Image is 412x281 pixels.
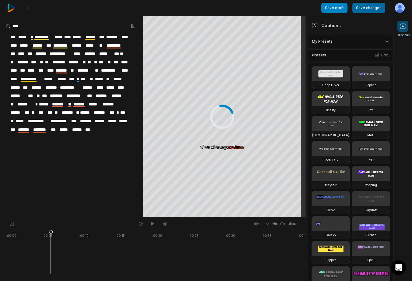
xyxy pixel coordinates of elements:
button: Save changes [352,3,385,13]
h3: Galaxy [326,233,336,237]
h3: Turban [366,233,376,237]
h3: Popping [365,183,377,187]
h3: Spell [367,258,375,262]
div: My Presets [308,35,394,48]
h3: Tech Talk [323,158,338,162]
button: Edit [373,51,390,59]
h3: Flipper [326,258,336,262]
button: Save draft [321,3,347,13]
button: HideTimeline [263,219,298,228]
h3: Deep Diver [322,83,339,87]
img: reap [7,4,16,12]
div: Open Intercom Messenger [391,260,406,275]
div: Captions [312,22,341,29]
h3: Pet [369,108,373,112]
h3: Drive [327,208,335,212]
span: Captions [396,33,410,37]
h3: Playfair [325,183,337,187]
button: Captions [396,21,410,37]
h3: Beasty [326,108,336,112]
h3: Popline [365,83,376,87]
h3: YC [369,158,373,162]
div: Presets [308,49,394,61]
h3: Playdate [365,208,378,212]
h3: [DEMOGRAPHIC_DATA] [312,133,349,137]
h3: Mozi [367,133,375,137]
